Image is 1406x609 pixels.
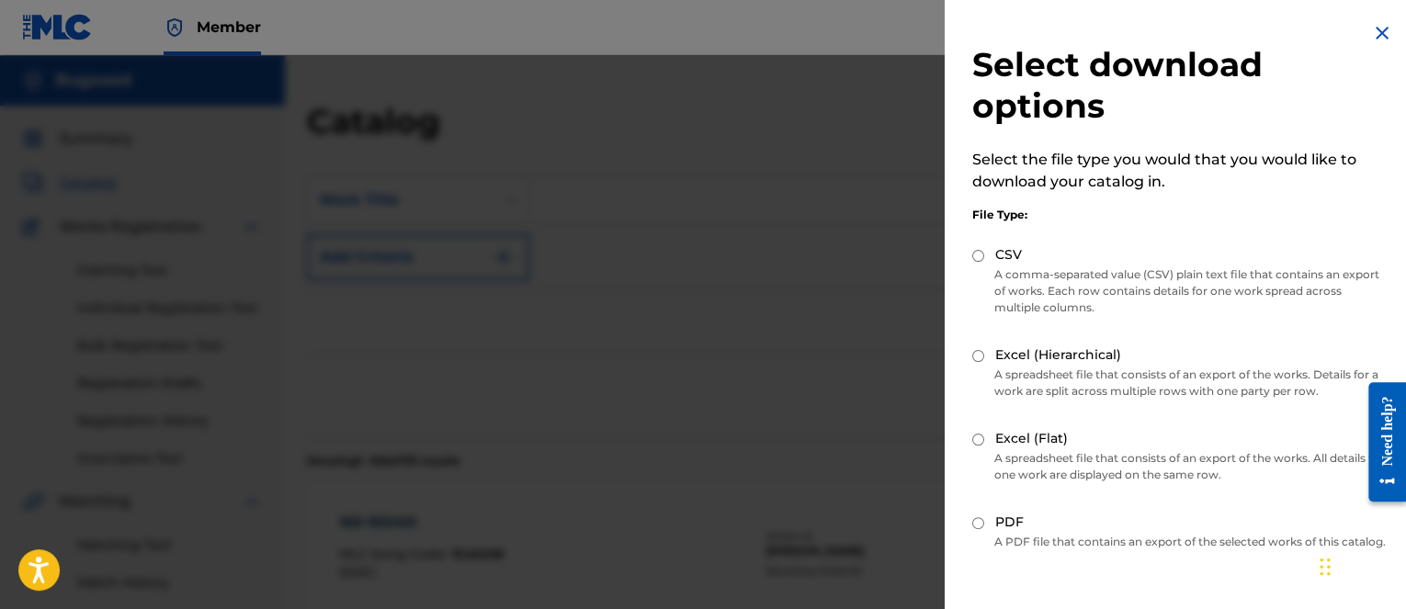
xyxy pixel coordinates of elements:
[995,429,1068,448] label: Excel (Flat)
[995,513,1024,532] label: PDF
[22,14,93,40] img: MLC Logo
[972,450,1388,483] p: A spreadsheet file that consists of an export of the works. All details for one work are displaye...
[972,149,1388,193] p: Select the file type you would that you would like to download your catalog in.
[1355,368,1406,516] iframe: Resource Center
[972,44,1388,127] h2: Select download options
[1314,521,1406,609] iframe: Chat Widget
[995,245,1022,265] label: CSV
[1314,521,1406,609] div: チャットウィジェット
[164,17,186,39] img: Top Rightsholder
[972,367,1388,400] p: A spreadsheet file that consists of an export of the works. Details for a work are split across m...
[972,207,1388,223] div: File Type:
[197,17,261,38] span: Member
[972,534,1388,550] p: A PDF file that contains an export of the selected works of this catalog.
[972,266,1388,316] p: A comma-separated value (CSV) plain text file that contains an export of works. Each row contains...
[1320,539,1331,594] div: ドラッグ
[995,345,1121,365] label: Excel (Hierarchical)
